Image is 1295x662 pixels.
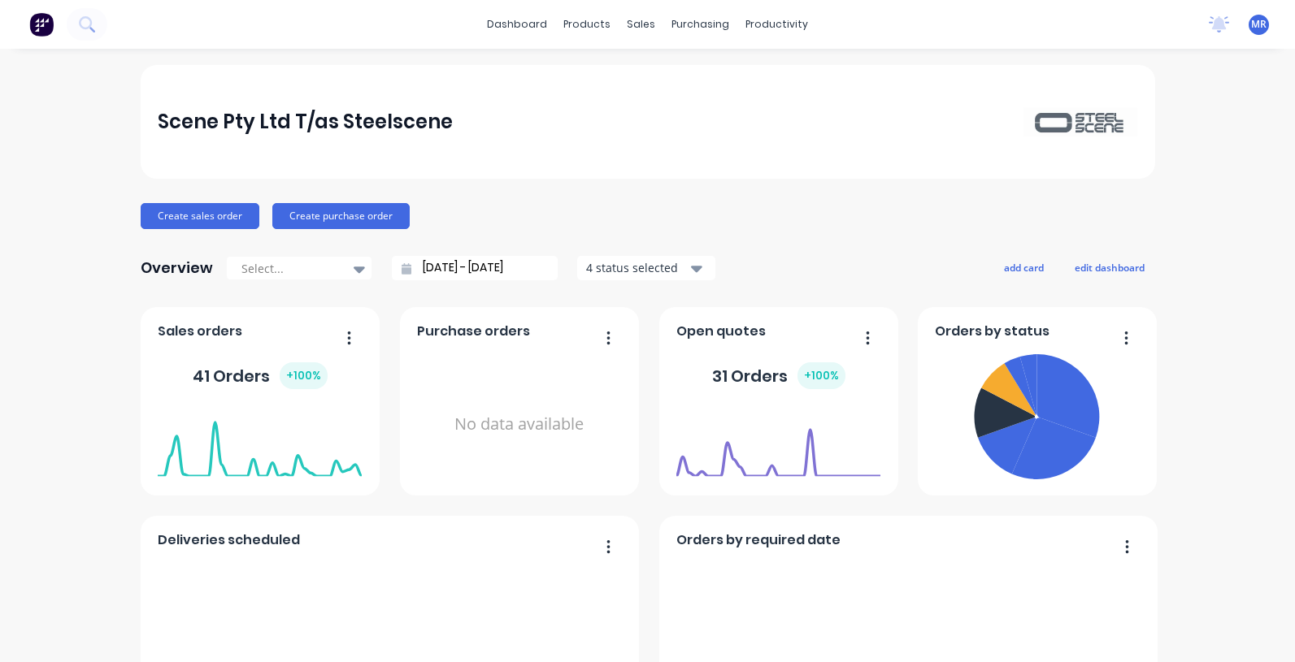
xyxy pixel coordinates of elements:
img: Factory [29,12,54,37]
div: products [555,12,619,37]
div: productivity [737,12,816,37]
div: Overview [141,252,213,284]
div: 4 status selected [586,259,689,276]
img: Scene Pty Ltd T/as Steelscene [1023,107,1137,136]
div: + 100 % [797,362,845,389]
div: Scene Pty Ltd T/as Steelscene [158,106,453,138]
span: MR [1251,17,1267,32]
div: No data available [417,348,621,501]
button: edit dashboard [1064,257,1155,278]
div: sales [619,12,663,37]
span: Orders by status [935,322,1049,341]
span: Open quotes [676,322,766,341]
button: Create sales order [141,203,259,229]
span: Purchase orders [417,322,530,341]
button: 4 status selected [577,256,715,280]
div: + 100 % [280,362,328,389]
button: Create purchase order [272,203,410,229]
div: purchasing [663,12,737,37]
span: Sales orders [158,322,242,341]
div: 31 Orders [712,362,845,389]
div: 41 Orders [193,362,328,389]
a: dashboard [479,12,555,37]
button: add card [993,257,1054,278]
